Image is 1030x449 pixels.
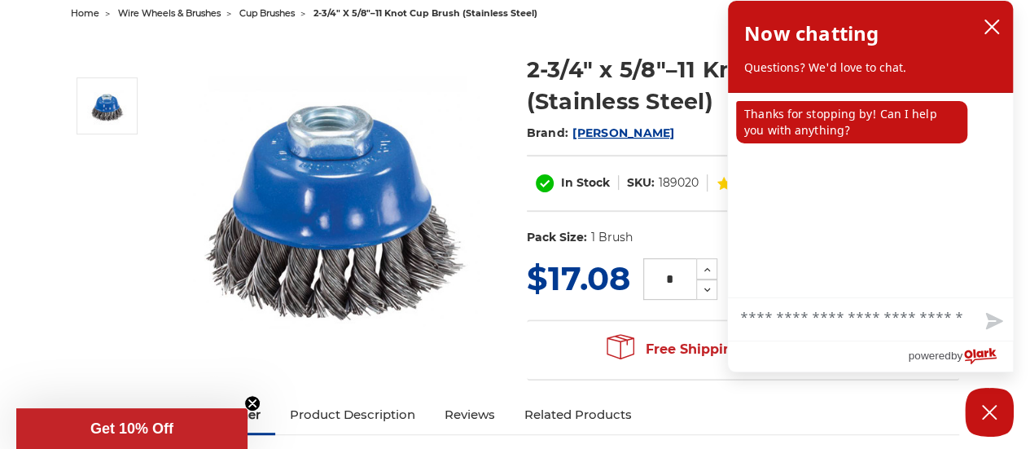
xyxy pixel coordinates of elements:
[744,59,997,76] p: Questions? We'd love to chat.
[590,229,632,246] dd: 1 Brush
[118,7,221,19] a: wire wheels & brushes
[627,174,655,191] dt: SKU:
[173,37,498,363] img: 2-3/4″ x 5/8″–11 Knot Cup Brush (Stainless Steel)
[16,408,248,449] div: Get 10% OffClose teaser
[607,333,879,366] span: Free Shipping on orders over $149
[239,7,295,19] a: cup brushes
[659,174,699,191] dd: 189020
[71,7,99,19] a: home
[561,175,610,190] span: In Stock
[951,346,962,366] span: by
[430,397,510,433] a: Reviews
[275,397,430,433] a: Product Description
[736,101,967,143] p: Thanks for stopping by! Can I help you with anything?
[527,258,630,298] span: $17.08
[572,125,674,140] a: [PERSON_NAME]
[313,7,537,19] span: 2-3/4″ x 5/8″–11 knot cup brush (stainless steel)
[90,420,173,437] span: Get 10% Off
[87,86,128,126] img: 2-3/4″ x 5/8″–11 Knot Cup Brush (Stainless Steel)
[744,17,879,50] h2: Now chatting
[527,229,587,246] dt: Pack Size:
[728,93,1013,297] div: chat
[965,388,1014,437] button: Close Chatbox
[908,341,1013,372] a: Powered by Olark
[527,125,569,140] span: Brand:
[244,395,261,412] button: Close teaser
[71,397,275,433] a: Frequently Bought Together
[972,303,1013,341] button: Send message
[527,54,959,117] h1: 2-3/4″ x 5/8″–11 Knot Cup Brush (Stainless Steel)
[510,397,646,433] a: Related Products
[908,346,950,366] span: powered
[979,15,1005,39] button: close chatbox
